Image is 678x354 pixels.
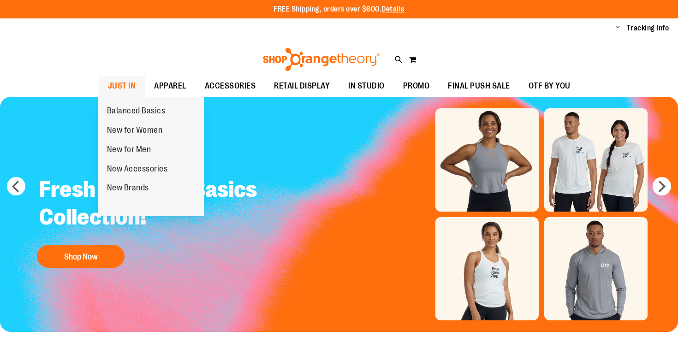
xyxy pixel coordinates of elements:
[262,48,381,71] img: Shop Orangetheory
[403,76,430,96] span: PROMO
[107,164,168,176] span: New Accessories
[615,24,620,33] button: Account menu
[7,177,25,195] button: prev
[145,76,196,97] a: APPAREL
[627,23,669,33] a: Tracking Info
[98,101,175,121] a: Balanced Basics
[205,76,256,96] span: ACCESSORIES
[339,76,394,97] a: IN STUDIO
[98,178,158,198] a: New Brands
[154,76,186,96] span: APPAREL
[99,76,145,97] a: JUST IN
[529,76,571,96] span: OTF BY YOU
[37,245,125,268] button: Shop Now
[439,76,519,97] a: FINAL PUSH SALE
[98,159,177,179] a: New Accessories
[107,106,166,118] span: Balanced Basics
[196,76,265,97] a: ACCESSORIES
[448,76,510,96] span: FINAL PUSH SALE
[98,140,161,159] a: New for Men
[107,145,151,156] span: New for Men
[274,76,330,96] span: RETAIL DISPLAY
[107,183,149,195] span: New Brands
[394,76,439,97] a: PROMO
[348,76,385,96] span: IN STUDIO
[108,76,136,96] span: JUST IN
[265,76,339,97] a: RETAIL DISPLAY
[381,5,404,13] a: Details
[98,121,172,140] a: New for Women
[107,125,163,137] span: New for Women
[653,177,671,195] button: next
[98,97,204,216] ul: JUST IN
[519,76,580,97] a: OTF BY YOU
[32,169,270,272] a: Fresh Core and Basics Collection! Shop Now
[32,169,270,240] h2: Fresh Core and Basics Collection!
[274,4,404,15] p: FREE Shipping, orders over $600.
